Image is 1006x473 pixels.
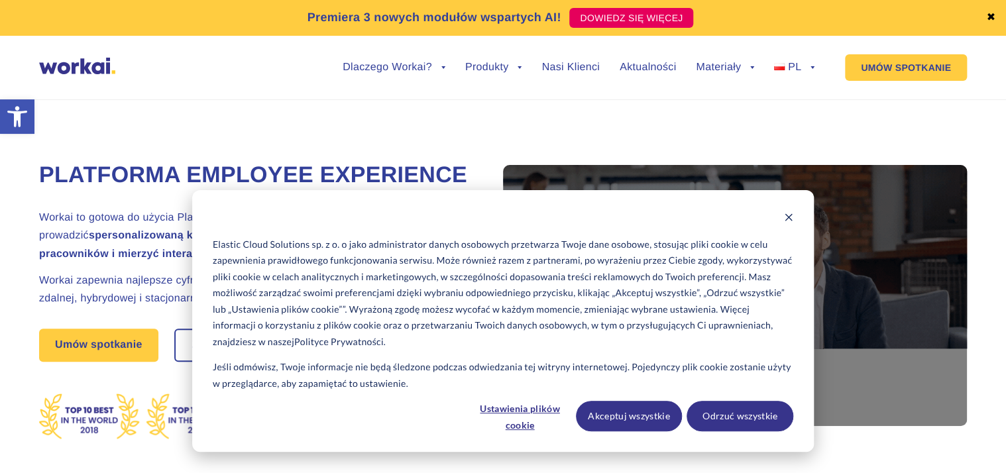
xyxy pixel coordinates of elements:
[213,236,793,350] p: Elastic Cloud Solutions sp. z o. o jako administrator danych osobowych przetwarza Twoje dane osob...
[687,401,793,431] button: Odrzuć wszystkie
[569,8,693,28] a: DOWIEDZ SIĘ WIĘCEJ
[176,330,292,360] a: Zacznij free trial
[986,13,995,23] a: ✖
[213,359,793,392] p: Jeśli odmówisz, Twoje informacje nie będą śledzone podczas odwiedzania tej witryny internetowej. ...
[39,230,466,259] strong: spersonalizowaną komunikację wewnętrzną, wzmacniać zaangażowanie pracowników i mierzyć interakcje
[39,209,470,263] h2: Workai to gotowa do użycia Platforma Employee Experience, która pomaga prowadzić – bez koniecznoś...
[541,62,599,73] a: Nasi Klienci
[696,62,754,73] a: Materiały
[343,62,445,73] a: Dlaczego Workai?
[39,329,158,362] a: Umów spotkanie
[192,190,814,452] div: Cookie banner
[576,401,683,431] button: Akceptuj wszystkie
[469,401,571,431] button: Ustawienia plików cookie
[503,165,967,426] div: Play video
[620,62,676,73] a: Aktualności
[845,54,967,81] a: UMÓW SPOTKANIE
[307,9,561,26] p: Premiera 3 nowych modułów wspartych AI!
[788,62,801,73] span: PL
[465,62,522,73] a: Produkty
[39,272,470,307] h2: Workai zapewnia najlepsze cyfrowe doświadczenia pracownikom w każdej pracy – zdalnej, hybrydowej ...
[784,211,793,227] button: Dismiss cookie banner
[39,160,470,191] h1: Platforma Employee Experience
[294,334,386,350] a: Polityce Prywatności.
